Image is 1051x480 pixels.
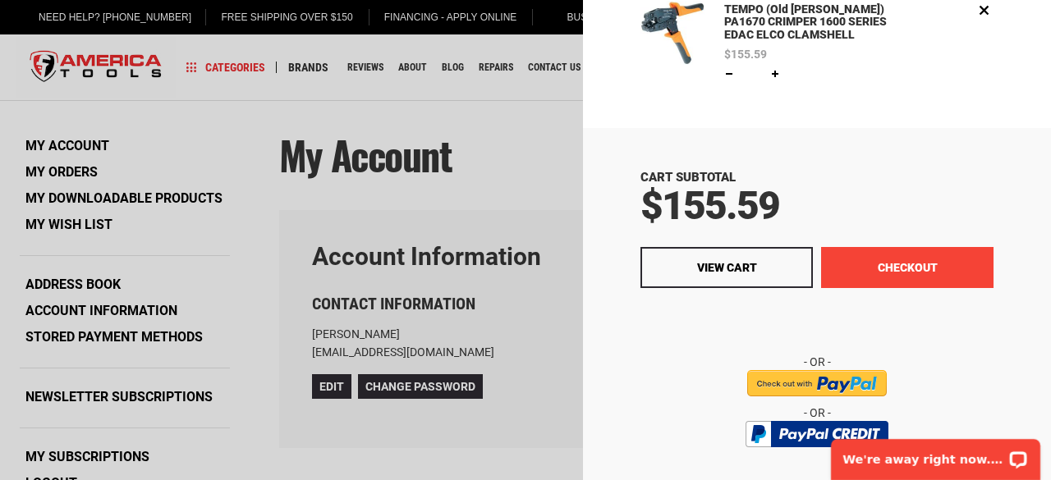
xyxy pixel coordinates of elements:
[640,1,704,83] a: TEMPO (old Greenlee) PA1670 CRIMPER 1600 SERIES EDAC ELCO CLAMSHELL
[720,1,909,44] a: TEMPO (old [PERSON_NAME]) PA1670 CRIMPER 1600 SERIES EDAC ELCO CLAMSHELL
[697,261,757,274] span: View Cart
[640,1,704,65] img: TEMPO (old Greenlee) PA1670 CRIMPER 1600 SERIES EDAC ELCO CLAMSHELL
[640,182,779,229] span: $155.59
[755,451,879,469] img: btn_bml_text.png
[640,247,813,288] a: View Cart
[640,170,736,185] span: Cart Subtotal
[820,428,1051,480] iframe: LiveChat chat widget
[724,48,767,60] span: $155.59
[821,247,994,288] button: Checkout
[637,305,997,353] iframe: Secure express checkout frame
